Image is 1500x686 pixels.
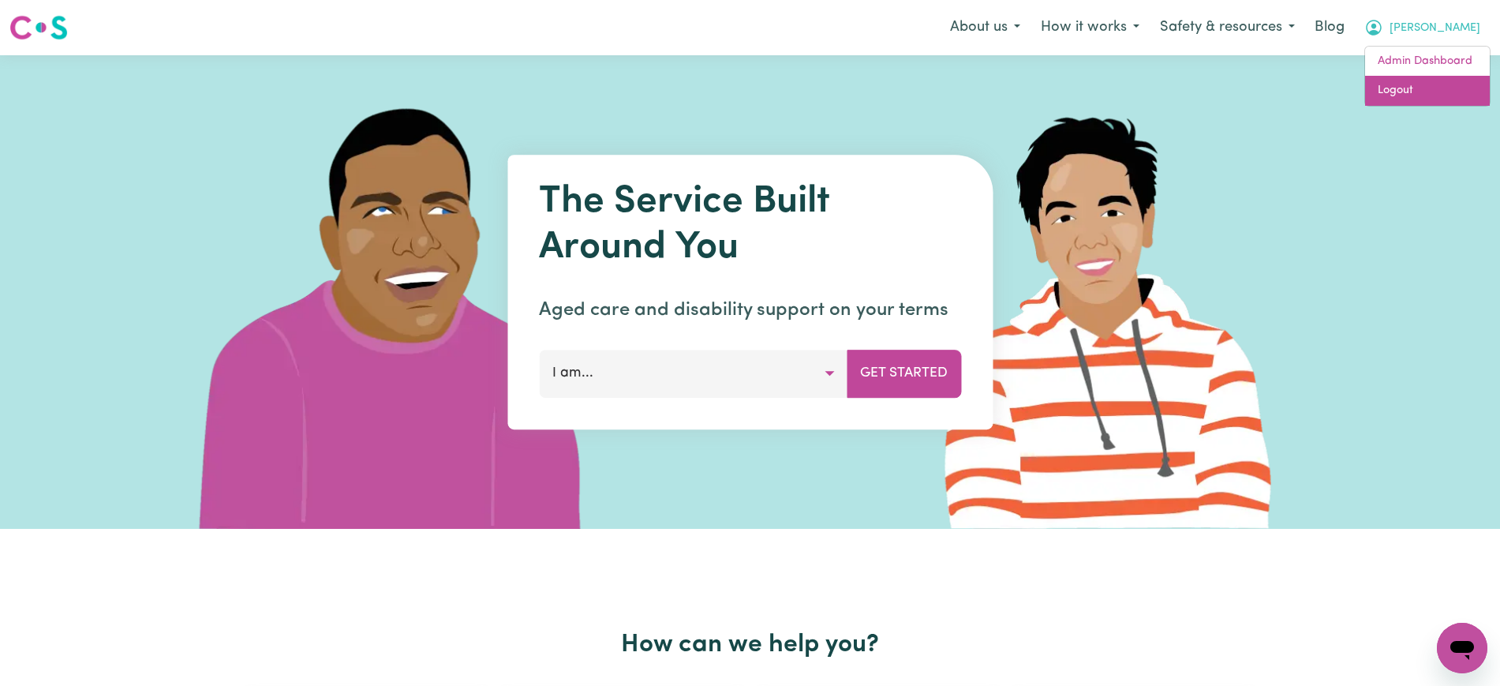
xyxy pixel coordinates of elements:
[9,13,68,42] img: Careseekers logo
[940,11,1031,44] button: About us
[1365,47,1490,77] a: Admin Dashboard
[539,180,961,271] h1: The Service Built Around You
[1390,20,1480,37] span: [PERSON_NAME]
[1031,11,1150,44] button: How it works
[1437,623,1487,673] iframe: Button to launch messaging window
[539,350,847,397] button: I am...
[847,350,961,397] button: Get Started
[1354,11,1491,44] button: My Account
[1365,76,1490,106] a: Logout
[9,9,68,46] a: Careseekers logo
[1150,11,1305,44] button: Safety & resources
[239,630,1262,660] h2: How can we help you?
[1305,10,1354,45] a: Blog
[539,296,961,324] p: Aged care and disability support on your terms
[1364,46,1491,107] div: My Account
